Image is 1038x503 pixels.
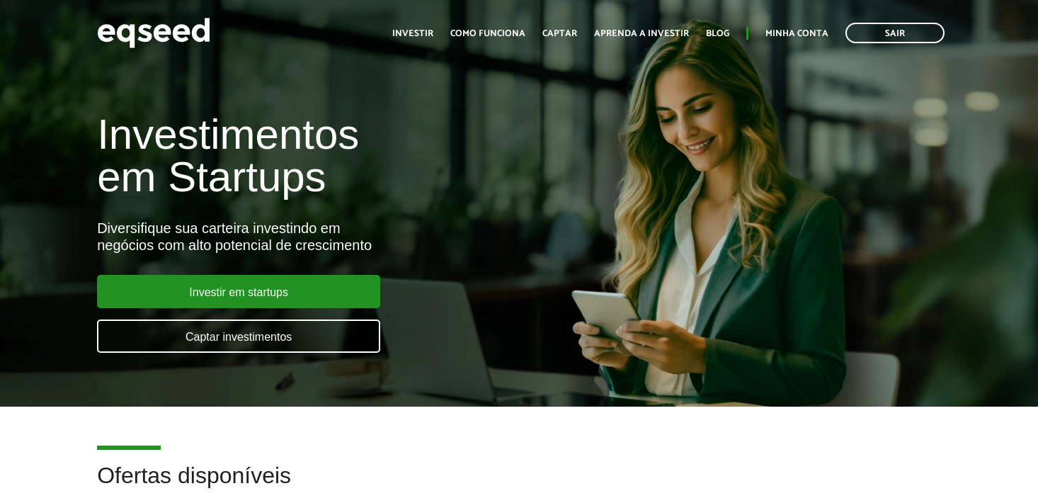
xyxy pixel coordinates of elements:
[450,29,525,38] a: Como funciona
[594,29,689,38] a: Aprenda a investir
[97,320,380,353] a: Captar investimentos
[542,29,577,38] a: Captar
[97,220,595,254] div: Diversifique sua carteira investindo em negócios com alto potencial de crescimento
[706,29,729,38] a: Blog
[392,29,433,38] a: Investir
[765,29,828,38] a: Minha conta
[97,113,595,198] h1: Investimentos em Startups
[97,275,380,308] a: Investir em startups
[845,23,945,43] a: Sair
[97,14,210,52] img: EqSeed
